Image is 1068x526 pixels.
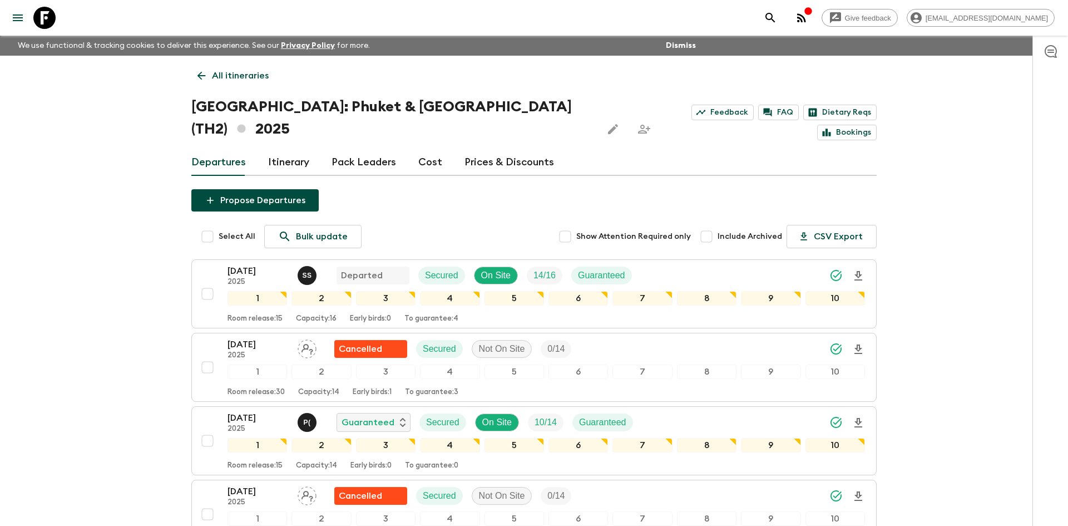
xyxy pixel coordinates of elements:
[482,416,512,429] p: On Site
[350,314,391,323] p: Early birds: 0
[191,259,877,328] button: [DATE]2025Sasivimol SuksamaiDepartedSecuredOn SiteTrip FillGuaranteed12345678910Room release:15Ca...
[472,487,532,505] div: Not On Site
[228,291,287,306] div: 1
[228,461,283,470] p: Room release: 15
[852,490,865,503] svg: Download Onboarding
[350,461,392,470] p: Early birds: 0
[334,340,407,358] div: Flash Pack cancellation
[191,65,275,87] a: All itineraries
[612,365,672,379] div: 7
[741,365,800,379] div: 9
[464,149,554,176] a: Prices & Discounts
[805,512,865,526] div: 10
[484,512,544,526] div: 5
[547,342,565,356] p: 0 / 14
[418,149,442,176] a: Cost
[405,461,458,470] p: To guarantee: 0
[425,269,458,282] p: Secured
[576,231,691,242] span: Show Attention Required only
[228,314,283,323] p: Room release: 15
[7,7,29,29] button: menu
[191,149,246,176] a: Departures
[420,438,479,453] div: 4
[484,365,544,379] div: 5
[264,225,362,248] a: Bulk update
[191,96,593,140] h1: [GEOGRAPHIC_DATA]: Phuket & [GEOGRAPHIC_DATA] (TH2) 2025
[291,512,351,526] div: 2
[298,413,319,432] button: P(
[805,438,865,453] div: 10
[741,512,800,526] div: 9
[829,269,843,282] svg: Synced Successfully
[228,485,289,498] p: [DATE]
[852,416,865,430] svg: Download Onboarding
[633,118,655,140] span: Share this itinerary
[839,14,897,22] span: Give feedback
[474,267,518,284] div: On Site
[484,291,544,306] div: 5
[219,231,255,242] span: Select All
[484,438,544,453] div: 5
[339,342,382,356] p: Cancelled
[228,425,289,434] p: 2025
[612,291,672,306] div: 7
[677,365,736,379] div: 8
[919,14,1054,22] span: [EMAIL_ADDRESS][DOMAIN_NAME]
[296,461,337,470] p: Capacity: 14
[416,340,463,358] div: Secured
[803,105,877,120] a: Dietary Reqs
[472,340,532,358] div: Not On Site
[787,225,877,248] button: CSV Export
[541,340,571,358] div: Trip Fill
[829,416,843,429] svg: Synced Successfully
[548,512,608,526] div: 6
[334,487,407,505] div: Flash Pack cancellation
[420,291,479,306] div: 4
[298,269,319,278] span: Sasivimol Suksamai
[548,438,608,453] div: 6
[191,406,877,475] button: [DATE]2025Pooky (Thanaphan) KerdyooGuaranteedSecuredOn SiteTrip FillGuaranteed12345678910Room rel...
[535,416,557,429] p: 10 / 14
[612,438,672,453] div: 7
[759,7,782,29] button: search adventures
[291,365,351,379] div: 2
[191,189,319,212] button: Propose Departures
[296,230,348,243] p: Bulk update
[356,438,416,453] div: 3
[527,267,562,284] div: Trip Fill
[805,365,865,379] div: 10
[303,418,310,427] p: P (
[533,269,556,282] p: 14 / 16
[479,342,525,356] p: Not On Site
[228,338,289,351] p: [DATE]
[418,267,465,284] div: Secured
[829,342,843,356] svg: Synced Successfully
[420,512,479,526] div: 4
[578,269,625,282] p: Guaranteed
[296,314,337,323] p: Capacity: 16
[475,414,519,431] div: On Site
[423,342,456,356] p: Secured
[481,269,511,282] p: On Site
[228,278,289,287] p: 2025
[416,487,463,505] div: Secured
[579,416,626,429] p: Guaranteed
[13,36,374,56] p: We use functional & tracking cookies to deliver this experience. See our for more.
[405,388,458,397] p: To guarantee: 3
[691,105,754,120] a: Feedback
[291,438,351,453] div: 2
[426,416,459,429] p: Secured
[356,365,416,379] div: 3
[281,42,335,50] a: Privacy Policy
[741,291,800,306] div: 9
[758,105,799,120] a: FAQ
[291,291,351,306] div: 2
[541,487,571,505] div: Trip Fill
[822,9,898,27] a: Give feedback
[228,365,287,379] div: 1
[677,512,736,526] div: 8
[852,343,865,356] svg: Download Onboarding
[298,416,319,425] span: Pooky (Thanaphan) Kerdyoo
[228,388,285,397] p: Room release: 30
[817,125,877,140] a: Bookings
